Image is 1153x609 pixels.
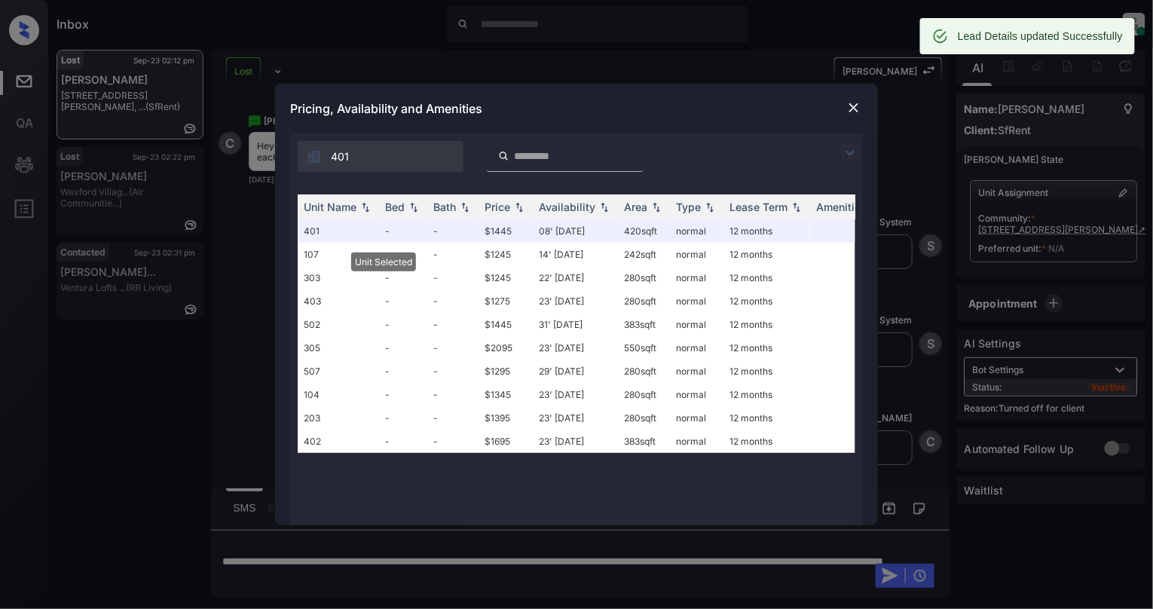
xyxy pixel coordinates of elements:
[618,289,670,313] td: 280 sqft
[479,266,533,289] td: $1245
[618,406,670,430] td: 280 sqft
[723,243,810,266] td: 12 months
[479,289,533,313] td: $1275
[846,100,861,115] img: close
[298,266,379,289] td: 303
[427,266,479,289] td: -
[479,360,533,383] td: $1295
[618,313,670,336] td: 383 sqft
[533,219,618,243] td: 08' [DATE]
[723,430,810,453] td: 12 months
[358,202,373,213] img: sorting
[723,406,810,430] td: 12 months
[427,313,479,336] td: -
[298,383,379,406] td: 104
[723,383,810,406] td: 12 months
[479,406,533,430] td: $1395
[298,289,379,313] td: 403
[479,243,533,266] td: $1245
[670,430,723,453] td: normal
[533,360,618,383] td: 29' [DATE]
[379,313,427,336] td: -
[406,202,421,213] img: sorting
[533,313,618,336] td: 31' [DATE]
[479,430,533,453] td: $1695
[670,336,723,360] td: normal
[958,23,1123,50] div: Lead Details updated Successfully
[379,289,427,313] td: -
[723,289,810,313] td: 12 months
[723,266,810,289] td: 12 months
[670,383,723,406] td: normal
[427,406,479,430] td: -
[539,200,595,213] div: Availability
[379,383,427,406] td: -
[533,266,618,289] td: 22' [DATE]
[298,219,379,243] td: 401
[670,266,723,289] td: normal
[457,202,473,213] img: sorting
[597,202,612,213] img: sorting
[670,406,723,430] td: normal
[479,313,533,336] td: $1445
[618,383,670,406] td: 280 sqft
[427,289,479,313] td: -
[729,200,788,213] div: Lease Term
[304,200,356,213] div: Unit Name
[670,289,723,313] td: normal
[298,243,379,266] td: 107
[479,219,533,243] td: $1445
[275,84,878,133] div: Pricing, Availability and Amenities
[298,313,379,336] td: 502
[379,336,427,360] td: -
[533,430,618,453] td: 23' [DATE]
[670,243,723,266] td: normal
[307,149,322,164] img: icon-zuma
[702,202,717,213] img: sorting
[479,383,533,406] td: $1345
[789,202,804,213] img: sorting
[670,360,723,383] td: normal
[331,148,349,165] span: 401
[379,430,427,453] td: -
[533,406,618,430] td: 23' [DATE]
[533,243,618,266] td: 14' [DATE]
[533,289,618,313] td: 23' [DATE]
[427,383,479,406] td: -
[618,360,670,383] td: 280 sqft
[533,336,618,360] td: 23' [DATE]
[670,313,723,336] td: normal
[379,243,427,266] td: -
[385,200,405,213] div: Bed
[723,360,810,383] td: 12 months
[379,266,427,289] td: -
[433,200,456,213] div: Bath
[298,360,379,383] td: 507
[298,336,379,360] td: 305
[427,430,479,453] td: -
[379,406,427,430] td: -
[379,360,427,383] td: -
[427,243,479,266] td: -
[618,336,670,360] td: 550 sqft
[479,336,533,360] td: $2095
[723,219,810,243] td: 12 months
[723,313,810,336] td: 12 months
[676,200,701,213] div: Type
[298,406,379,430] td: 203
[723,336,810,360] td: 12 months
[498,149,509,163] img: icon-zuma
[427,336,479,360] td: -
[670,219,723,243] td: normal
[533,383,618,406] td: 23' [DATE]
[485,200,510,213] div: Price
[618,266,670,289] td: 280 sqft
[624,200,647,213] div: Area
[427,360,479,383] td: -
[618,430,670,453] td: 383 sqft
[649,202,664,213] img: sorting
[427,219,479,243] td: -
[816,200,867,213] div: Amenities
[298,430,379,453] td: 402
[512,202,527,213] img: sorting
